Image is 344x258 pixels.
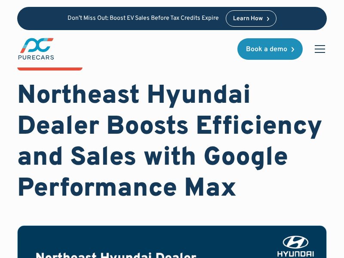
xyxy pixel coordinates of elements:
[68,15,219,22] p: Don’t Miss Out: Boost EV Sales Before Tax Credits Expire
[226,10,277,27] a: Learn How
[233,16,263,22] div: Learn How
[310,39,327,59] div: menu
[17,37,55,61] img: purecars logo
[246,46,287,53] div: Book a demo
[237,38,303,60] a: Book a demo
[17,81,327,205] h1: Northeast Hyundai Dealer Boosts Efficiency and Sales with Google Performance Max
[17,37,55,61] a: main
